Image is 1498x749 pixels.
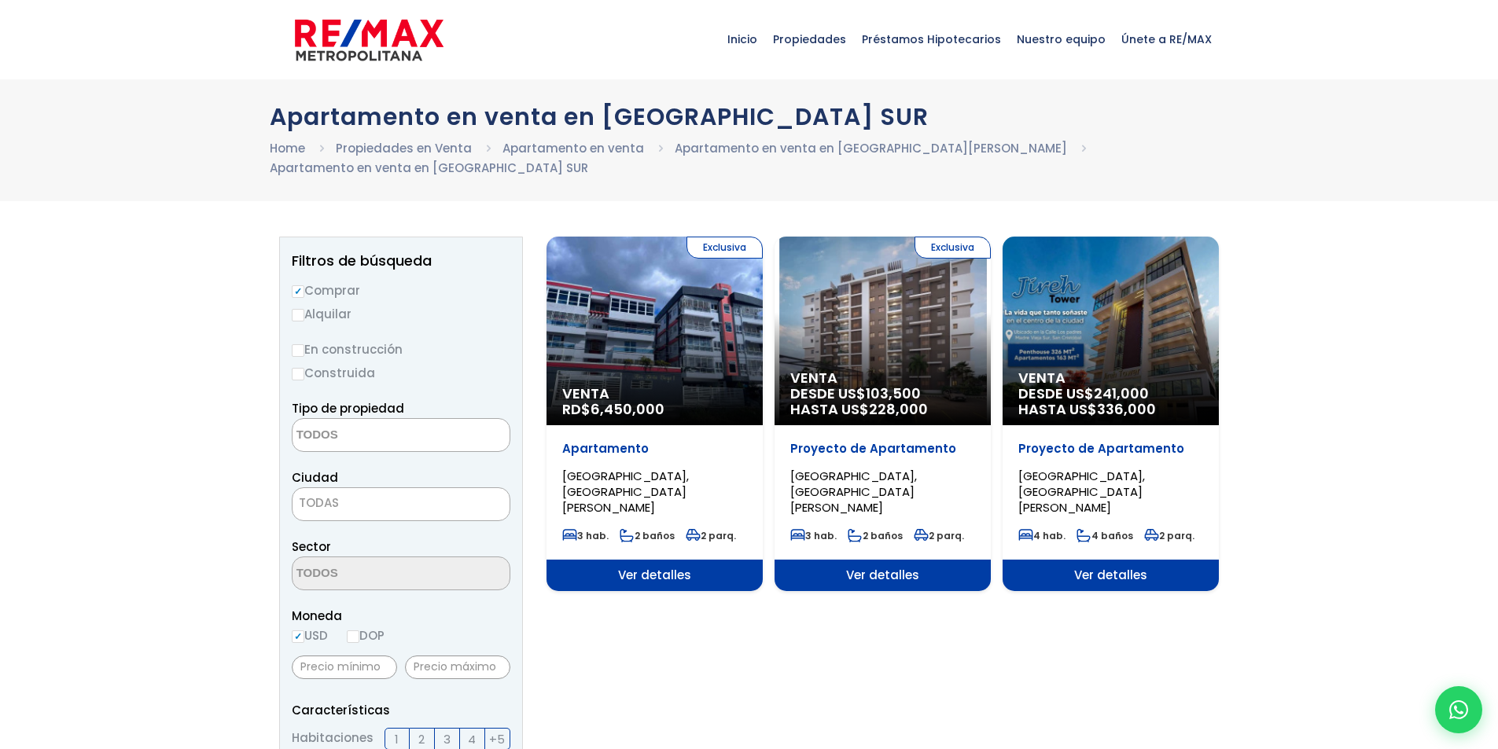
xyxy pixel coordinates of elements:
[1018,370,1203,386] span: Venta
[848,529,903,542] span: 2 baños
[395,729,399,749] span: 1
[790,386,975,417] span: DESDE US$
[293,492,510,514] span: TODAS
[775,237,991,591] a: Exclusiva Venta DESDE US$103,500 HASTA US$228,000 Proyecto de Apartamento [GEOGRAPHIC_DATA], [GEO...
[547,237,763,591] a: Exclusiva Venta RD$6,450,000 Apartamento [GEOGRAPHIC_DATA], [GEOGRAPHIC_DATA][PERSON_NAME] 3 hab....
[1113,16,1220,63] span: Únete a RE/MAX
[1018,441,1203,457] p: Proyecto de Apartamento
[562,441,747,457] p: Apartamento
[765,16,854,63] span: Propiedades
[336,140,472,156] a: Propiedades en Venta
[790,529,837,542] span: 3 hab.
[270,140,305,156] a: Home
[562,529,609,542] span: 3 hab.
[1077,529,1133,542] span: 4 baños
[292,630,304,643] input: USD
[270,103,1229,130] h1: Apartamento en venta en [GEOGRAPHIC_DATA] SUR
[292,538,331,555] span: Sector
[347,626,385,645] label: DOP
[686,237,763,259] span: Exclusiva
[562,399,664,419] span: RD$
[1018,468,1145,516] span: [GEOGRAPHIC_DATA], [GEOGRAPHIC_DATA][PERSON_NAME]
[292,368,304,380] input: Construida
[1018,402,1203,417] span: HASTA US$
[292,344,304,357] input: En construcción
[790,468,917,516] span: [GEOGRAPHIC_DATA], [GEOGRAPHIC_DATA][PERSON_NAME]
[790,402,975,417] span: HASTA US$
[620,529,675,542] span: 2 baños
[562,386,747,402] span: Venta
[1003,560,1219,591] span: Ver detalles
[1018,386,1203,417] span: DESDE US$
[292,363,510,383] label: Construida
[775,560,991,591] span: Ver detalles
[292,655,397,679] input: Precio mínimo
[866,384,921,403] span: 103,500
[293,419,445,453] textarea: Search
[292,469,338,486] span: Ciudad
[292,487,510,521] span: TODAS
[869,399,928,419] span: 228,000
[591,399,664,419] span: 6,450,000
[468,729,476,749] span: 4
[292,700,510,720] p: Características
[292,606,510,626] span: Moneda
[790,441,975,457] p: Proyecto de Apartamento
[405,655,510,679] input: Precio máximo
[292,253,510,269] h2: Filtros de búsqueda
[347,630,359,643] input: DOP
[292,309,304,321] input: Alquilar
[295,17,444,64] img: remax-metropolitana-logo
[292,340,510,359] label: En construcción
[1003,237,1219,591] a: Venta DESDE US$241,000 HASTA US$336,000 Proyecto de Apartamento [GEOGRAPHIC_DATA], [GEOGRAPHIC_DA...
[686,529,736,542] span: 2 parq.
[292,400,404,417] span: Tipo de propiedad
[1094,384,1149,403] span: 241,000
[270,158,588,178] li: Apartamento en venta en [GEOGRAPHIC_DATA] SUR
[914,529,964,542] span: 2 parq.
[418,729,425,749] span: 2
[1009,16,1113,63] span: Nuestro equipo
[915,237,991,259] span: Exclusiva
[562,468,689,516] span: [GEOGRAPHIC_DATA], [GEOGRAPHIC_DATA][PERSON_NAME]
[293,557,445,591] textarea: Search
[444,729,451,749] span: 3
[675,140,1067,156] a: Apartamento en venta en [GEOGRAPHIC_DATA][PERSON_NAME]
[292,304,510,324] label: Alquilar
[790,370,975,386] span: Venta
[547,560,763,591] span: Ver detalles
[489,729,505,749] span: +5
[292,626,328,645] label: USD
[292,281,510,300] label: Comprar
[1018,529,1066,542] span: 4 hab.
[292,285,304,298] input: Comprar
[1097,399,1156,419] span: 336,000
[299,494,339,511] span: TODAS
[1144,529,1194,542] span: 2 parq.
[502,140,644,156] a: Apartamento en venta
[720,16,765,63] span: Inicio
[854,16,1009,63] span: Préstamos Hipotecarios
